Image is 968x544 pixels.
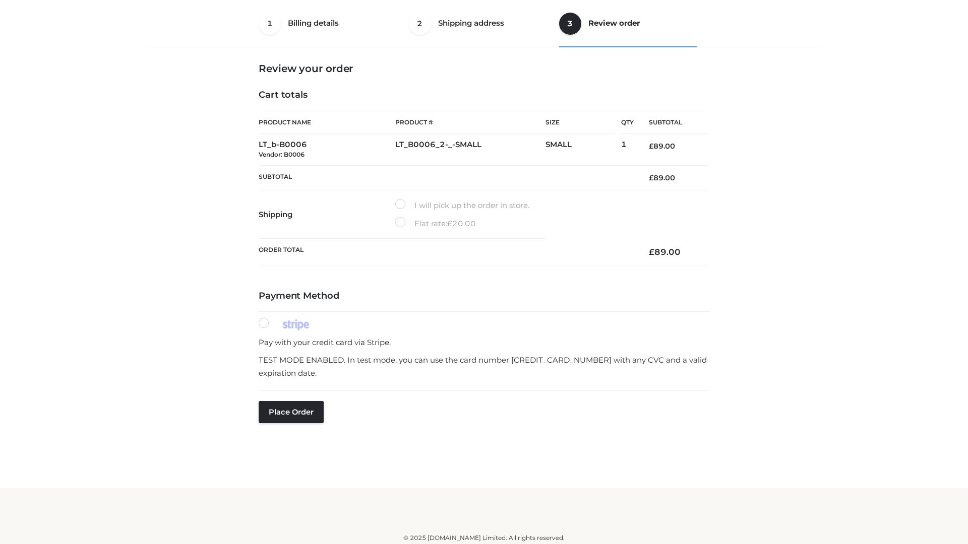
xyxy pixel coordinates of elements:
p: Pay with your credit card via Stripe. [259,336,709,349]
span: £ [649,142,653,151]
th: Product Name [259,111,395,134]
td: 1 [621,134,634,166]
label: I will pick up the order in store. [395,199,529,212]
th: Qty [621,111,634,134]
th: Subtotal [259,165,634,190]
small: Vendor: B0006 [259,151,305,158]
th: Shipping [259,190,395,239]
span: £ [649,173,653,182]
th: Product # [395,111,546,134]
span: £ [649,247,654,257]
h4: Cart totals [259,90,709,101]
th: Size [546,111,616,134]
h4: Payment Method [259,291,709,302]
bdi: 89.00 [649,142,675,151]
td: LT_B0006_2-_-SMALL [395,134,546,166]
p: TEST MODE ENABLED. In test mode, you can use the card number [CREDIT_CARD_NUMBER] with any CVC an... [259,354,709,379]
bdi: 89.00 [649,173,675,182]
h3: Review your order [259,62,709,75]
span: £ [447,219,452,228]
th: Subtotal [634,111,709,134]
th: Order Total [259,239,634,265]
bdi: 20.00 [447,219,476,228]
td: SMALL [546,134,621,166]
label: Flat rate: [395,217,476,230]
bdi: 89.00 [649,247,681,257]
div: © 2025 [DOMAIN_NAME] Limited. All rights reserved. [150,533,818,543]
td: LT_b-B0006 [259,134,395,166]
button: Place order [259,401,324,423]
